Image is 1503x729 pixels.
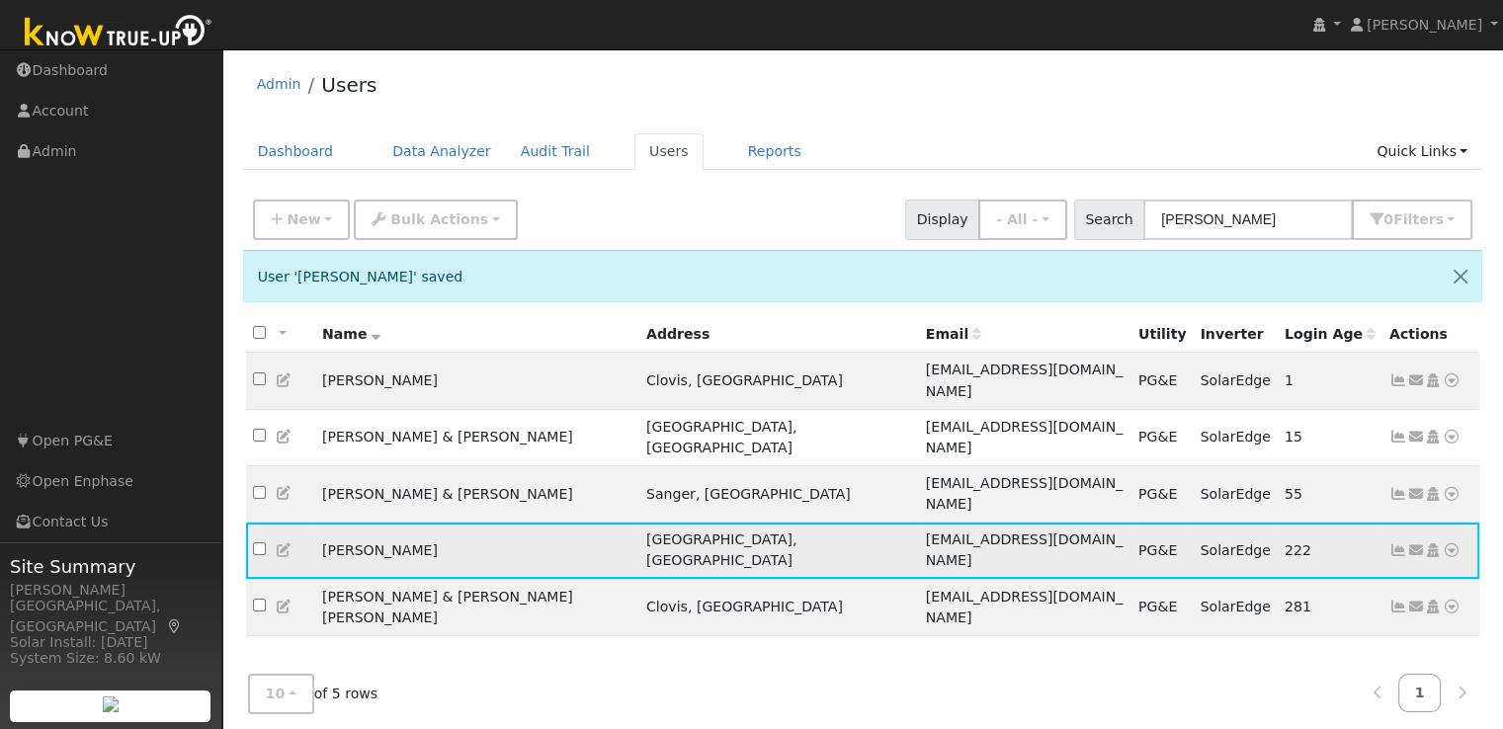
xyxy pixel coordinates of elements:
[639,353,919,409] td: Clovis, [GEOGRAPHIC_DATA]
[1143,200,1353,240] input: Search
[1285,599,1311,614] span: 11/12/2024 11:00:12 PM
[10,553,211,580] span: Site Summary
[1200,599,1270,614] span: SolarEdge
[1389,324,1472,345] div: Actions
[905,200,979,240] span: Display
[276,485,293,501] a: Edit User
[315,579,639,635] td: [PERSON_NAME] & [PERSON_NAME] [PERSON_NAME]
[248,674,378,714] span: of 5 rows
[1138,324,1187,345] div: Utility
[1398,674,1442,712] a: 1
[1285,486,1302,502] span: 06/26/2025 7:07:19 PM
[1443,427,1461,447] a: Other actions
[1200,486,1270,502] span: SolarEdge
[1407,484,1425,505] a: Sentola@comcast.net
[1138,486,1177,502] span: PG&E
[276,372,293,388] a: Edit User
[276,542,293,558] a: Edit User
[639,409,919,465] td: [GEOGRAPHIC_DATA], [GEOGRAPHIC_DATA]
[978,200,1067,240] button: - All -
[266,686,286,701] span: 10
[1389,599,1407,614] a: Show Graph
[1424,599,1442,614] a: Login As
[926,419,1123,455] span: [EMAIL_ADDRESS][DOMAIN_NAME]
[10,596,211,637] div: [GEOGRAPHIC_DATA], [GEOGRAPHIC_DATA]
[506,133,605,170] a: Audit Trail
[1352,200,1472,240] button: 0Filters
[1285,326,1376,342] span: Days since last login
[315,353,639,409] td: [PERSON_NAME]
[315,523,639,579] td: [PERSON_NAME]
[10,580,211,601] div: [PERSON_NAME]
[1200,429,1270,445] span: SolarEdge
[1285,429,1302,445] span: 08/05/2025 9:11:49 AM
[1443,484,1461,505] a: Other actions
[926,326,981,342] span: Email
[1285,542,1311,558] span: 01/10/2025 5:27:42 PM
[1424,542,1442,558] a: Login As
[1443,540,1461,561] a: Other actions
[377,133,506,170] a: Data Analyzer
[1285,372,1294,388] span: 08/19/2025 6:12:36 PM
[1074,200,1144,240] span: Search
[1138,429,1177,445] span: PG&E
[1389,372,1407,388] a: Show Graph
[248,674,314,714] button: 10
[1407,370,1425,391] a: Lisamferrero@gmail.com
[390,211,488,227] span: Bulk Actions
[1407,540,1425,561] a: ms.organization@icloud.com
[1367,17,1482,33] span: [PERSON_NAME]
[1362,133,1482,170] a: Quick Links
[639,523,919,579] td: [GEOGRAPHIC_DATA], [GEOGRAPHIC_DATA]
[243,133,349,170] a: Dashboard
[103,696,119,712] img: retrieve
[639,579,919,635] td: Clovis, [GEOGRAPHIC_DATA]
[1389,429,1407,445] a: Show Graph
[15,11,222,55] img: Know True-Up
[1443,597,1461,617] a: Other actions
[1138,599,1177,614] span: PG&E
[315,465,639,522] td: [PERSON_NAME] & [PERSON_NAME]
[926,589,1123,625] span: [EMAIL_ADDRESS][DOMAIN_NAME]
[1393,211,1444,227] span: Filter
[276,429,293,445] a: Edit User
[1138,372,1177,388] span: PG&E
[733,133,816,170] a: Reports
[166,618,184,634] a: Map
[926,362,1123,398] span: [EMAIL_ADDRESS][DOMAIN_NAME]
[287,211,320,227] span: New
[1138,542,1177,558] span: PG&E
[639,465,919,522] td: Sanger, [GEOGRAPHIC_DATA]
[1407,597,1425,617] a: lmkrudolph@gmail.com
[1443,370,1461,391] a: Other actions
[10,632,211,653] div: Solar Install: [DATE]
[1389,486,1407,502] a: Show Graph
[1200,372,1270,388] span: SolarEdge
[926,531,1123,568] span: [EMAIL_ADDRESS][DOMAIN_NAME]
[276,599,293,614] a: Edit User
[315,409,639,465] td: [PERSON_NAME] & [PERSON_NAME]
[321,73,376,97] a: Users
[1440,252,1481,300] button: Close
[10,648,211,669] div: System Size: 8.60 kW
[1200,324,1270,345] div: Inverter
[1407,427,1425,447] a: mrs.lisaflores@gmail.com
[1435,211,1443,227] span: s
[322,326,380,342] span: Name
[354,200,517,240] button: Bulk Actions
[634,133,704,170] a: Users
[257,76,301,92] a: Admin
[1424,429,1442,445] a: Login As
[1200,542,1270,558] span: SolarEdge
[926,475,1123,512] span: [EMAIL_ADDRESS][DOMAIN_NAME]
[1389,542,1407,558] a: Show Graph
[258,269,463,284] span: User '[PERSON_NAME]' saved
[1424,372,1442,388] a: Login As
[1424,486,1442,502] a: Login As
[253,200,351,240] button: New
[646,324,912,345] div: Address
